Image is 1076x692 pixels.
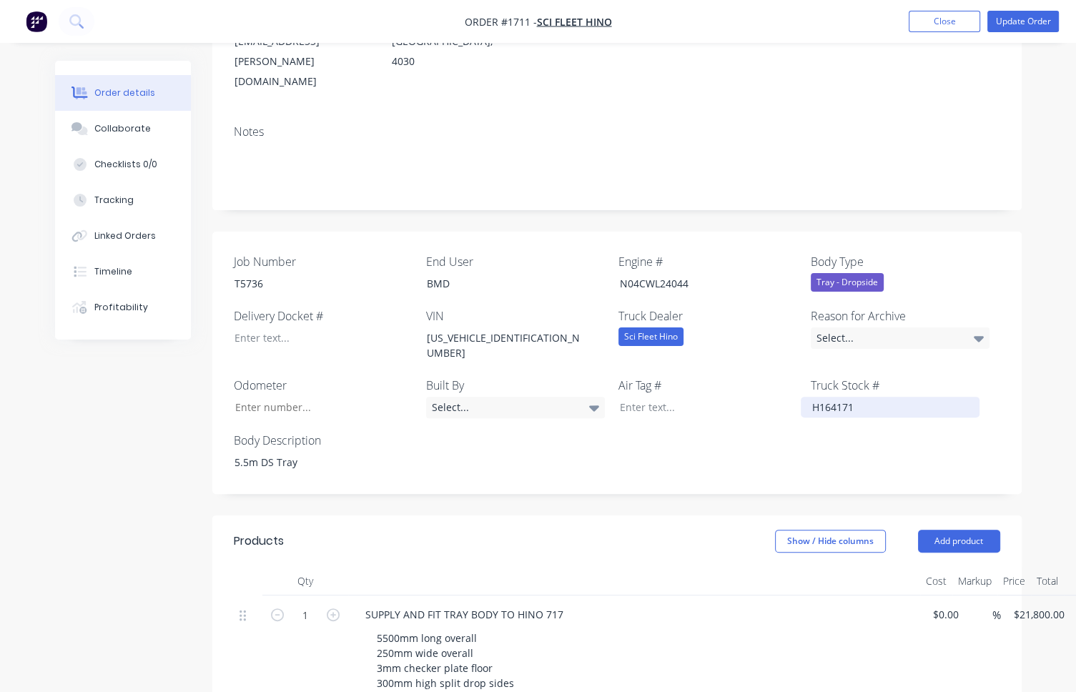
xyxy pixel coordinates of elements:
[223,397,412,418] input: Enter number...
[234,253,413,270] label: Job Number
[1031,567,1064,595] div: Total
[415,273,594,294] div: BMD
[909,11,980,32] button: Close
[55,111,191,147] button: Collaborate
[426,307,605,325] label: VIN
[26,11,47,32] img: Factory
[234,307,413,325] label: Delivery Docket #
[94,194,134,207] div: Tracking
[415,327,594,363] div: [US_VEHICLE_IDENTIFICATION_NUMBER]
[775,530,886,553] button: Show / Hide columns
[354,604,575,625] div: SUPPLY AND FIT TRAY BODY TO HINO 717
[811,273,884,292] div: Tray - Dropside
[618,253,797,270] label: Engine #
[426,397,605,418] div: Select...
[987,11,1059,32] button: Update Order
[223,452,402,473] div: 5.5m DS Tray
[426,377,605,394] label: Built By
[618,327,683,346] div: Sci Fleet Hino
[223,273,402,294] div: T5736
[234,432,413,449] label: Body Description
[811,327,989,349] div: Select...
[94,301,148,314] div: Profitability
[55,182,191,218] button: Tracking
[537,15,612,29] a: Sci Fleet Hino
[234,377,413,394] label: Odometer
[94,265,132,278] div: Timeline
[55,75,191,111] button: Order details
[801,397,979,417] div: H164171
[262,567,348,595] div: Qty
[618,377,797,394] label: Air Tag #
[55,147,191,182] button: Checklists 0/0
[811,377,989,394] label: Truck Stock #
[952,567,997,595] div: Markup
[94,229,156,242] div: Linked Orders
[426,253,605,270] label: End User
[94,158,157,171] div: Checklists 0/0
[811,253,989,270] label: Body Type
[234,125,1000,139] div: Notes
[234,533,284,550] div: Products
[997,567,1031,595] div: Price
[94,122,151,135] div: Collaborate
[918,530,1000,553] button: Add product
[992,607,1001,623] span: %
[55,218,191,254] button: Linked Orders
[920,567,952,595] div: Cost
[618,307,797,325] label: Truck Dealer
[55,290,191,325] button: Profitability
[465,15,537,29] span: Order #1711 -
[55,254,191,290] button: Timeline
[94,86,155,99] div: Order details
[608,273,786,294] div: N04CWL24044
[235,31,353,92] div: [EMAIL_ADDRESS][PERSON_NAME][DOMAIN_NAME]
[811,307,989,325] label: Reason for Archive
